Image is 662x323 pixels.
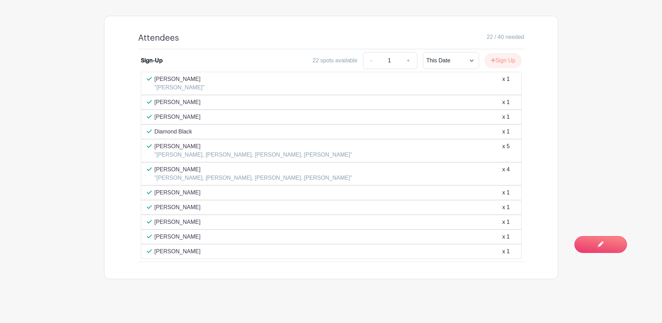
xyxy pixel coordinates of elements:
p: [PERSON_NAME] [155,188,201,197]
p: [PERSON_NAME] [155,165,352,174]
p: Diamond Black [155,128,192,136]
span: 22 / 40 needed [487,33,524,41]
div: x 1 [502,203,510,212]
div: x 1 [502,98,510,106]
div: x 1 [502,188,510,197]
p: [PERSON_NAME] [155,233,201,241]
div: x 4 [502,165,510,182]
p: "[PERSON_NAME], [PERSON_NAME], [PERSON_NAME], [PERSON_NAME]" [155,151,352,159]
div: x 1 [502,247,510,256]
p: "[PERSON_NAME], [PERSON_NAME], [PERSON_NAME], [PERSON_NAME]" [155,174,352,182]
div: x 1 [502,233,510,241]
a: + [400,52,417,69]
p: [PERSON_NAME] [155,113,201,121]
div: x 1 [502,75,510,92]
div: x 1 [502,218,510,226]
p: [PERSON_NAME] [155,203,201,212]
a: - [363,52,379,69]
div: x 1 [502,128,510,136]
div: 22 spots available [313,56,357,65]
p: "[PERSON_NAME]" [155,83,205,92]
button: Sign Up [485,53,521,68]
div: x 5 [502,142,510,159]
p: [PERSON_NAME] [155,247,201,256]
div: Sign-Up [141,56,163,65]
p: [PERSON_NAME] [155,98,201,106]
p: [PERSON_NAME] [155,218,201,226]
p: [PERSON_NAME] [155,75,205,83]
div: x 1 [502,113,510,121]
p: [PERSON_NAME] [155,142,352,151]
h4: Attendees [138,33,179,43]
